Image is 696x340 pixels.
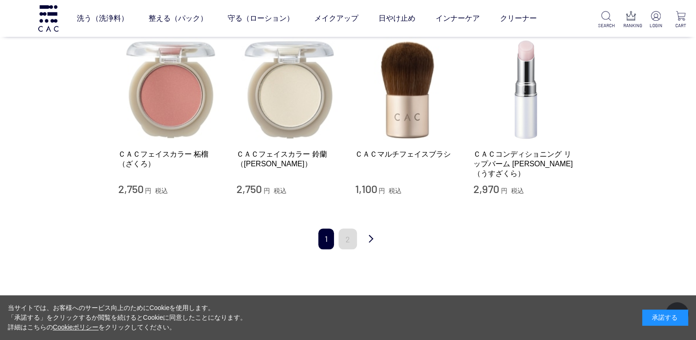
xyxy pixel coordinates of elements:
[314,6,358,31] a: メイクアップ
[389,187,402,194] span: 税込
[598,11,614,29] a: SEARCH
[264,187,270,194] span: 円
[53,323,99,331] a: Cookieポリシー
[501,187,507,194] span: 円
[673,22,689,29] p: CART
[378,6,415,31] a: 日やけ止め
[473,149,578,179] a: ＣＡＣコンディショニング リップバーム [PERSON_NAME]（うすざくら）
[227,6,293,31] a: 守る（ローション）
[118,37,223,142] img: ＣＡＣフェイスカラー 柘榴（ざくろ）
[435,6,479,31] a: インナーケア
[148,6,207,31] a: 整える（パック）
[118,149,223,169] a: ＣＡＣフェイスカラー 柘榴（ざくろ）
[648,11,664,29] a: LOGIN
[155,187,168,194] span: 税込
[473,182,499,195] span: 2,970
[8,303,247,332] div: 当サイトでは、お客様へのサービス向上のためにCookieを使用します。 「承諾する」をクリックするか閲覧を続けるとCookieに同意したことになります。 詳細はこちらの をクリックしてください。
[642,310,688,326] div: 承諾する
[362,229,380,250] a: 次
[236,37,341,142] img: ＣＡＣフェイスカラー 鈴蘭（すずらん）
[76,6,128,31] a: 洗う（洗浄料）
[236,149,341,169] a: ＣＡＣフェイスカラー 鈴蘭（[PERSON_NAME]）
[355,149,460,159] a: ＣＡＣマルチフェイスブラシ
[623,11,639,29] a: RANKING
[236,182,262,195] span: 2,750
[339,229,357,249] a: 2
[37,5,60,31] img: logo
[473,37,578,142] img: ＣＡＣコンディショニング リップバーム 薄桜（うすざくら）
[274,187,287,194] span: 税込
[145,187,151,194] span: 円
[379,187,385,194] span: 円
[118,182,144,195] span: 2,750
[673,11,689,29] a: CART
[318,229,334,249] span: 1
[623,22,639,29] p: RANKING
[648,22,664,29] p: LOGIN
[355,37,460,142] img: ＣＡＣマルチフェイスブラシ
[500,6,536,31] a: クリーナー
[511,187,524,194] span: 税込
[355,182,377,195] span: 1,100
[598,22,614,29] p: SEARCH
